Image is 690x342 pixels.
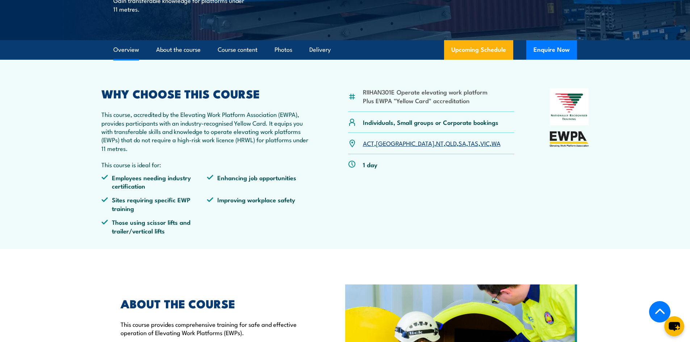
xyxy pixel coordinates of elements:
button: Enquire Now [526,40,577,60]
p: Individuals, Small groups or Corporate bookings [363,118,498,126]
a: TAS [468,139,478,147]
a: WA [492,139,501,147]
a: ACT [363,139,374,147]
li: Those using scissor lifts and trailer/vertical lifts [101,218,207,235]
li: Sites requiring specific EWP training [101,195,207,212]
p: 1 day [363,160,377,169]
a: QLD [446,139,457,147]
li: RIIHAN301E Operate elevating work platform [363,88,488,96]
li: Plus EWPA "Yellow Card" accreditation [363,96,488,105]
a: Delivery [309,40,331,59]
h2: ABOUT THE COURSE [121,298,312,308]
a: SA [459,139,466,147]
p: , , , , , , , [363,139,501,147]
img: EWPA [550,131,589,147]
button: chat-button [664,316,684,336]
a: [GEOGRAPHIC_DATA] [376,139,434,147]
a: Upcoming Schedule [444,40,513,60]
li: Enhancing job opportunities [207,173,313,190]
p: This course is ideal for: [101,160,313,169]
a: VIC [480,139,490,147]
a: NT [436,139,444,147]
a: Overview [113,40,139,59]
a: About the course [156,40,201,59]
h2: WHY CHOOSE THIS COURSE [101,88,313,98]
a: Photos [275,40,292,59]
img: Nationally Recognised Training logo. [550,88,589,125]
p: This course, accredited by the Elevating Work Platform Association (EWPA), provides participants ... [101,110,313,152]
li: Improving workplace safety [207,195,313,212]
a: Course content [218,40,258,59]
p: This course provides comprehensive training for safe and effective operation of Elevating Work Pl... [121,320,312,337]
li: Employees needing industry certification [101,173,207,190]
